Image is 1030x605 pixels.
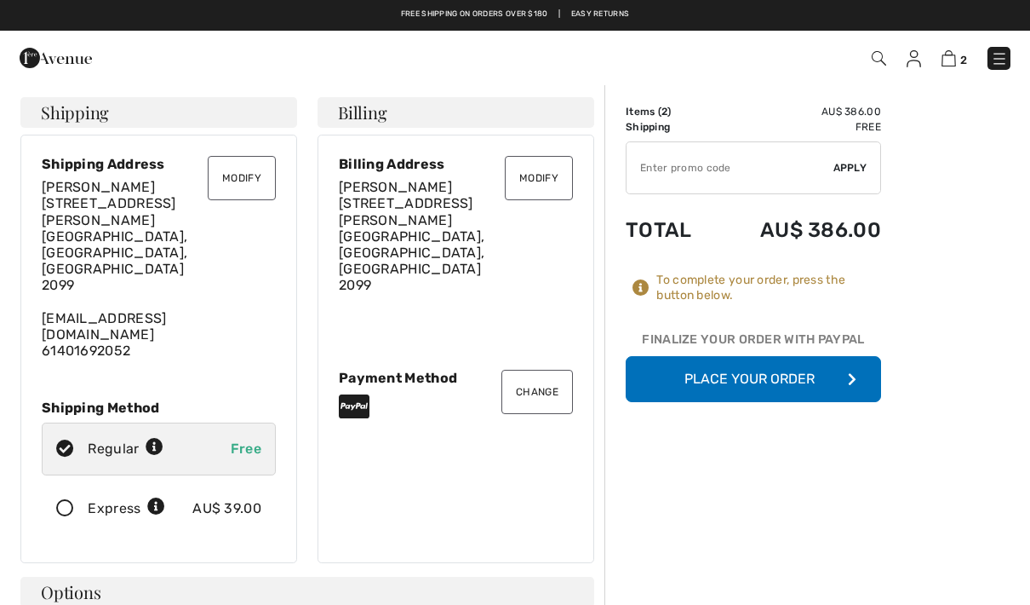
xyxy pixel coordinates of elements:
[339,195,484,293] span: [STREET_ADDRESS][PERSON_NAME] [GEOGRAPHIC_DATA], [GEOGRAPHIC_DATA], [GEOGRAPHIC_DATA] 2099
[231,441,261,457] span: Free
[872,51,886,66] img: Search
[42,195,187,293] span: [STREET_ADDRESS][PERSON_NAME] [GEOGRAPHIC_DATA], [GEOGRAPHIC_DATA], [GEOGRAPHIC_DATA] 2099
[907,50,921,67] img: My Info
[626,119,716,135] td: Shipping
[941,48,967,68] a: 2
[339,156,573,172] div: Billing Address
[401,9,548,20] a: Free shipping on orders over $180
[941,50,956,66] img: Shopping Bag
[656,273,881,303] div: To complete your order, press the button below.
[661,106,667,118] span: 2
[571,9,630,20] a: Easy Returns
[42,179,276,359] div: [EMAIL_ADDRESS][DOMAIN_NAME] 61401692052
[339,370,573,386] div: Payment Method
[88,498,165,519] div: Express
[833,160,867,176] span: Apply
[20,41,92,75] img: 1ère Avenue
[626,331,881,356] div: Finalize Your Order with PayPal
[716,119,881,135] td: Free
[627,142,833,193] input: Promo code
[88,439,163,459] div: Regular
[716,104,881,119] td: AU$ 386.00
[41,104,109,121] span: Shipping
[626,356,881,402] button: Place Your Order
[192,498,261,519] div: AU$ 39.00
[338,104,386,121] span: Billing
[558,9,560,20] span: |
[42,400,276,416] div: Shipping Method
[991,50,1008,67] img: Menu
[42,156,276,172] div: Shipping Address
[960,54,967,66] span: 2
[626,201,716,259] td: Total
[501,370,573,414] button: Change
[20,49,92,65] a: 1ère Avenue
[208,156,276,200] button: Modify
[339,179,452,195] span: [PERSON_NAME]
[505,156,573,200] button: Modify
[716,201,881,259] td: AU$ 386.00
[626,104,716,119] td: Items ( )
[42,179,155,195] span: [PERSON_NAME]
